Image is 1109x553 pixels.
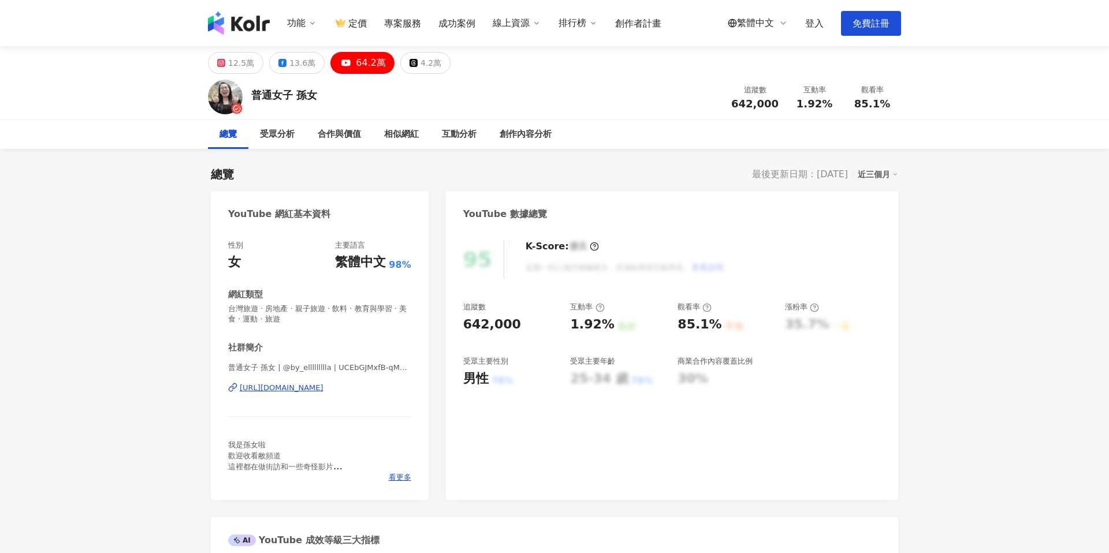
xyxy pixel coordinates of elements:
[731,98,779,110] span: 642,000
[335,240,365,251] div: 主要語言
[228,363,411,373] span: 普通女子 孫女 | @by_ellllllllla | UCEbGJMxfB-qMRTdIjUXhw4w
[854,98,890,110] span: 85.1%
[228,253,241,271] div: 女
[615,18,661,29] a: 創作者計畫
[348,18,367,29] span: 定價
[559,18,598,28] div: 排行榜
[384,128,419,141] div: 相似網紅
[356,55,386,71] div: 64.2萬
[463,356,508,367] div: 受眾主要性別
[792,84,836,96] div: 互動率
[850,84,894,96] div: 觀看率
[228,383,411,393] a: [URL][DOMAIN_NAME]
[208,12,270,35] img: logo
[420,55,441,71] div: 4.2萬
[493,18,541,28] div: 線上資源
[228,304,411,324] span: 台灣旅遊 · 房地產 · 親子旅遊 · 飲料 · 教育與學習 · 美食 · 運動 · 旅遊
[858,167,898,182] div: 近三個月
[400,52,451,74] button: 4.2萬
[570,302,604,312] div: 互動率
[526,240,599,253] div: K-Score :
[785,302,819,312] div: 漲粉率
[500,128,552,141] div: 創作內容分析
[438,18,475,29] a: 成功案例
[731,84,779,96] div: 追蹤數
[318,128,361,141] div: 合作與價值
[228,440,343,494] span: 我是孫女啦 歡迎收看敝頻道 這裡都在做街訪和一些奇怪影片 有點像街訪但又不是街訪的街訪 總之這裡是我的頻道
[219,128,237,141] div: 總覽
[335,253,386,271] div: 繁體中文
[228,289,263,301] div: 網紅類型
[752,169,848,180] div: 最後更新日期：[DATE]
[463,302,486,312] div: 追蹤數
[442,128,477,141] div: 互動分析
[228,535,256,546] div: AI
[678,316,721,334] div: 85.1%
[287,18,317,28] div: 功能
[289,55,315,71] div: 13.6萬
[389,472,411,483] span: 看更多
[228,208,330,221] div: YouTube 網紅基本資料
[211,166,234,182] div: 總覽
[463,208,547,221] div: YouTube 數據總覽
[797,98,832,110] span: 1.92%
[570,356,615,367] div: 受眾主要年齡
[228,534,379,547] div: YouTube 成效等級三大指標
[389,259,411,271] span: 98%
[678,356,753,367] div: 商業合作內容覆蓋比例
[334,17,367,29] a: 定價
[463,316,521,334] div: 642,000
[841,11,901,36] a: 免費註冊
[208,52,263,74] button: 12.5萬
[330,52,395,74] button: 64.2萬
[251,88,317,102] div: 普通女子 孫女
[805,18,824,29] a: 登入
[384,18,421,29] a: 專案服務
[208,80,243,114] img: KOL Avatar
[570,316,614,334] div: 1.92%
[678,302,712,312] div: 觀看率
[737,17,774,29] span: 繁體中文
[463,370,489,388] div: 男性
[260,128,295,141] div: 受眾分析
[269,52,325,74] button: 13.6萬
[228,342,263,354] div: 社群簡介
[228,240,243,251] div: 性別
[240,383,323,393] div: [URL][DOMAIN_NAME]
[228,55,254,71] div: 12.5萬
